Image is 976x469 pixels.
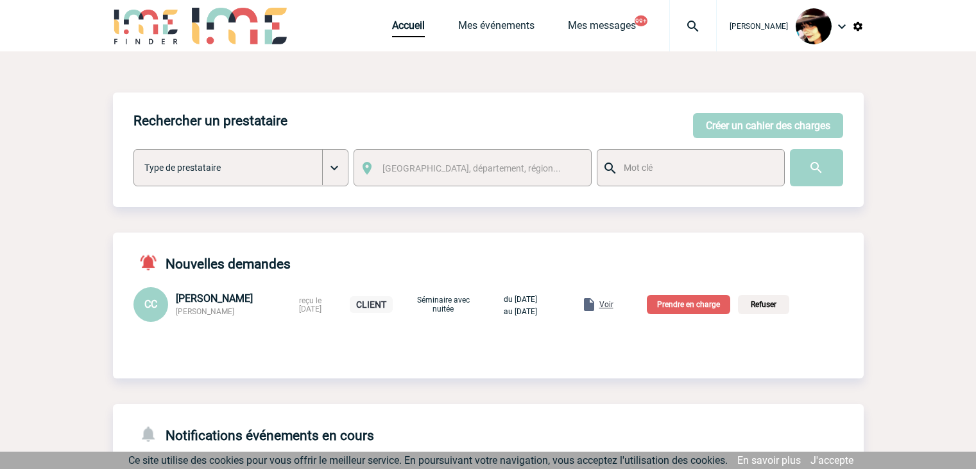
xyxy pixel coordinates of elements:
span: [GEOGRAPHIC_DATA], département, région... [382,163,561,173]
span: Voir [599,300,613,309]
p: Refuser [738,295,789,314]
a: Voir [551,297,616,310]
button: 99+ [635,15,647,26]
p: Séminaire avec nuitée [411,296,475,314]
h4: Nouvelles demandes [133,253,291,272]
span: du [DATE] [504,295,537,304]
img: notifications-24-px-g.png [139,425,166,443]
p: CLIENT [350,296,393,313]
a: J'accepte [810,454,853,466]
img: IME-Finder [113,8,180,44]
img: folder.png [581,297,597,312]
input: Mot clé [621,159,773,176]
h4: Notifications événements en cours [133,425,374,443]
span: CC [144,298,157,310]
span: [PERSON_NAME] [730,22,788,31]
h4: Rechercher un prestataire [133,113,287,128]
span: reçu le [DATE] [299,296,321,314]
a: Accueil [392,19,425,37]
span: [PERSON_NAME] [176,307,234,316]
a: En savoir plus [737,454,801,466]
img: notifications-active-24-px-r.png [139,253,166,272]
span: au [DATE] [504,307,537,316]
a: Mes messages [568,19,636,37]
input: Submit [790,149,843,186]
img: 101023-0.jpg [796,8,832,44]
span: [PERSON_NAME] [176,292,253,305]
p: Prendre en charge [647,295,730,314]
a: Mes événements [458,19,535,37]
span: Ce site utilise des cookies pour vous offrir le meilleur service. En poursuivant votre navigation... [128,454,728,466]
